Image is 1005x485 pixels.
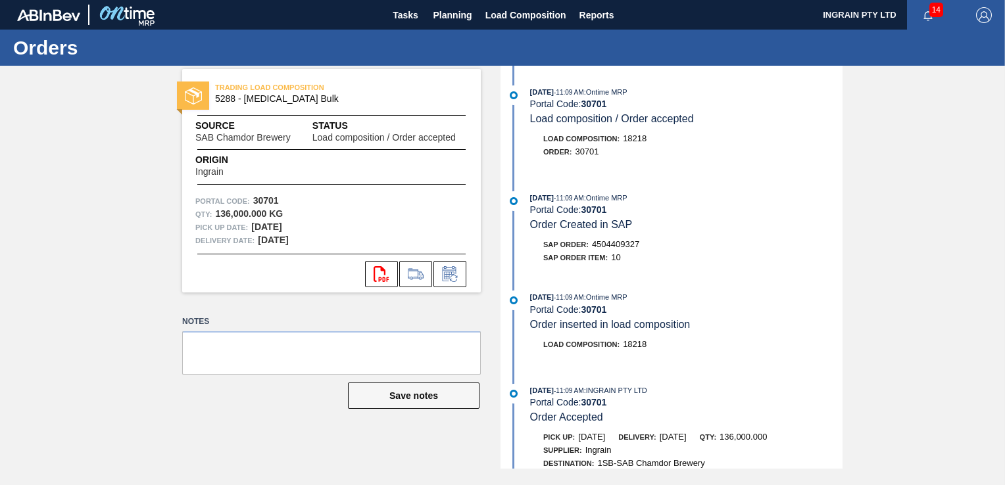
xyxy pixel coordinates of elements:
img: TNhmsLtSVTkK8tSr43FrP2fwEKptu5GPRR3wAAAABJRU5ErkJggg== [17,9,80,21]
span: 14 [929,3,943,17]
label: Notes [182,312,481,331]
img: atual [510,296,518,304]
span: Qty: [700,433,716,441]
span: Status [312,119,468,133]
span: Order Created in SAP [530,219,633,230]
span: Tasks [391,7,420,23]
span: : Ontime MRP [584,293,627,301]
span: Delivery Date: [195,234,255,247]
span: Portal Code: [195,195,250,208]
span: 136,000.000 [720,432,767,442]
span: - 11:09 AM [554,195,584,202]
button: Save notes [348,382,479,409]
span: Delivery: [618,433,656,441]
img: atual [510,390,518,398]
h1: Orders [13,40,247,55]
span: Ingrain [585,445,612,455]
div: Open PDF file [365,261,398,287]
img: atual [510,91,518,99]
img: Logout [976,7,992,23]
span: 5288 - Dextrose Bulk [215,94,454,104]
strong: 30701 [581,304,606,315]
span: Qty : [195,208,212,221]
span: Load composition / Order accepted [312,133,456,143]
span: Pick up Date: [195,221,248,234]
strong: [DATE] [251,221,282,232]
span: Source [195,119,312,133]
img: status [185,87,202,104]
img: atual [510,197,518,205]
span: Order Accepted [530,411,603,423]
span: [DATE] [578,432,605,442]
span: 18218 [623,133,647,143]
span: - 11:09 AM [554,294,584,301]
span: Order inserted in load composition [530,319,691,330]
span: [DATE] [530,386,554,394]
span: Origin [195,153,257,167]
span: 30701 [575,147,599,156]
button: Notifications [907,6,949,24]
strong: 136,000.000 KG [215,208,283,219]
span: - 11:09 AM [554,89,584,96]
span: 18218 [623,339,647,349]
div: Portal Code: [530,304,843,315]
span: [DATE] [530,88,554,96]
span: : INGRAIN PTY LTD [584,386,647,394]
span: Load Composition : [543,135,620,143]
span: Ingrain [195,167,224,177]
div: Inform order change [433,261,466,287]
span: SAP Order Item: [543,254,608,262]
span: 4504409327 [592,239,639,249]
span: Supplier: [543,446,582,454]
span: Load Composition : [543,340,620,348]
span: SAB Chamdor Brewery [195,133,291,143]
strong: [DATE] [258,235,288,245]
span: [DATE] [660,432,687,442]
span: Planning [433,7,472,23]
span: - 11:09 AM [554,387,584,394]
div: Portal Code: [530,204,843,215]
span: Load Composition [485,7,566,23]
div: Portal Code: [530,397,843,407]
strong: 30701 [581,204,606,215]
span: Order : [543,148,572,156]
span: [DATE] [530,293,554,301]
div: Go to Load Composition [399,261,432,287]
strong: 30701 [581,397,606,407]
span: 1SB-SAB Chamdor Brewery [597,458,704,468]
span: 10 [611,252,620,262]
span: Reports [579,7,614,23]
span: [DATE] [530,194,554,202]
span: : Ontime MRP [584,194,627,202]
span: SAP Order: [543,241,589,248]
strong: 30701 [253,195,279,206]
span: Destination: [543,459,594,467]
strong: 30701 [581,99,606,109]
span: : Ontime MRP [584,88,627,96]
span: Pick up: [543,433,575,441]
span: Load composition / Order accepted [530,113,694,124]
span: TRADING LOAD COMPOSITION [215,81,399,94]
div: Portal Code: [530,99,843,109]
